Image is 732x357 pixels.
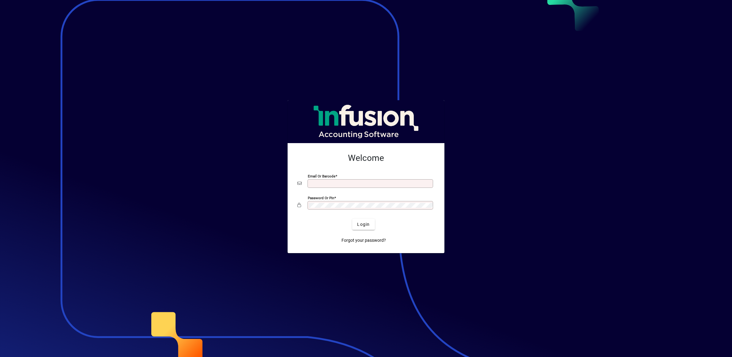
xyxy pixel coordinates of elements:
span: Forgot your password? [341,237,386,244]
h2: Welcome [297,153,435,163]
a: Forgot your password? [339,235,388,246]
span: Login [357,221,370,228]
mat-label: Password or Pin [308,196,334,200]
button: Login [352,219,375,230]
mat-label: Email or Barcode [308,174,335,178]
